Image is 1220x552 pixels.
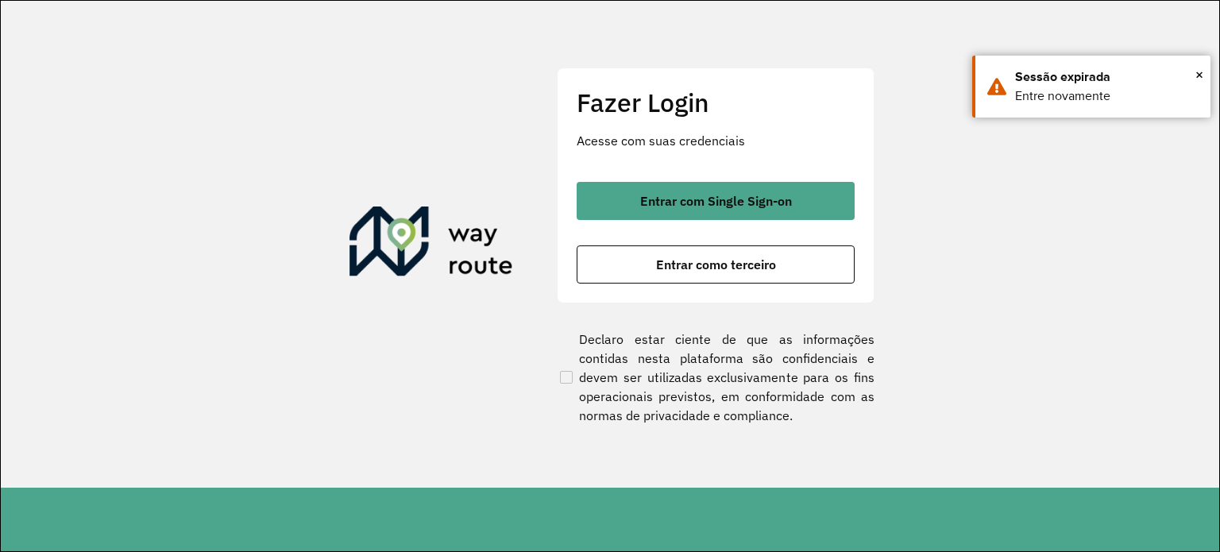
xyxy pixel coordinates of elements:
p: Acesse com suas credenciais [577,131,855,150]
label: Declaro estar ciente de que as informações contidas nesta plataforma são confidenciais e devem se... [557,330,874,425]
button: Close [1195,63,1203,87]
div: Sessão expirada [1015,68,1199,87]
button: button [577,245,855,284]
span: Entrar como terceiro [656,258,776,271]
h2: Fazer Login [577,87,855,118]
span: Entrar com Single Sign-on [640,195,792,207]
button: button [577,182,855,220]
img: Roteirizador AmbevTech [349,207,513,283]
div: Entre novamente [1015,87,1199,106]
span: × [1195,63,1203,87]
